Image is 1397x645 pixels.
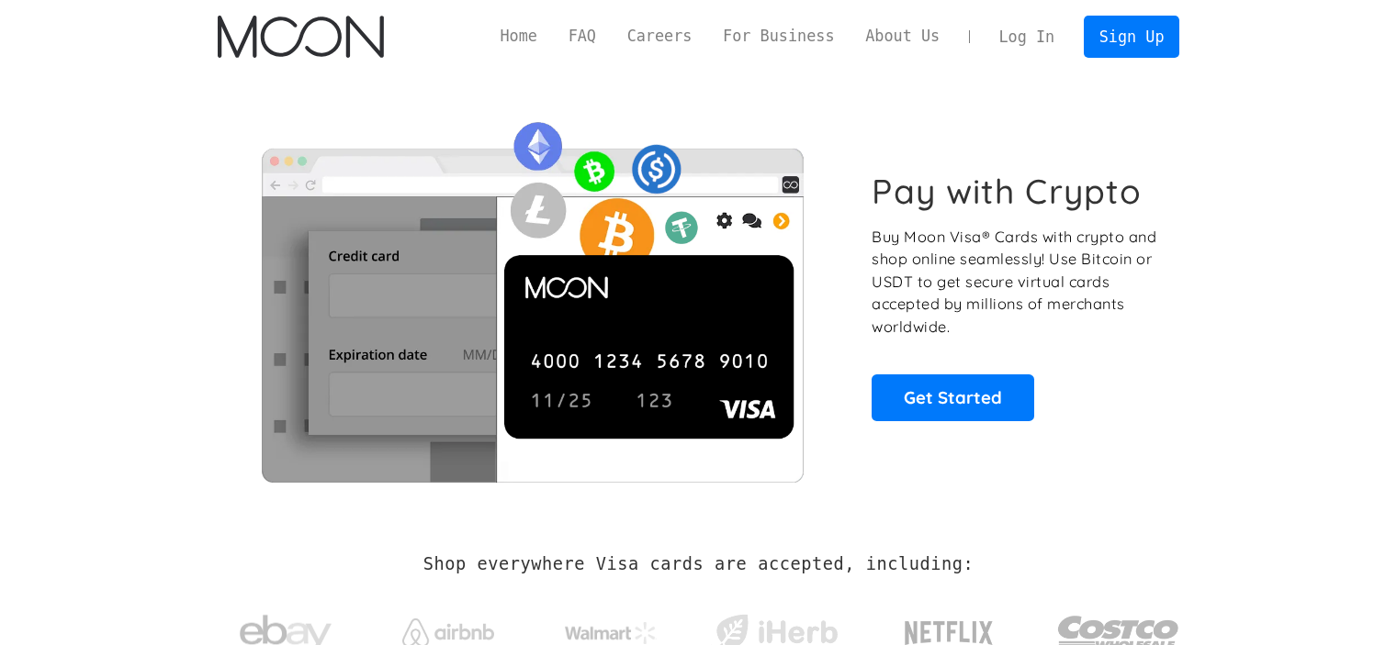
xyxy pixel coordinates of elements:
a: Log In [984,17,1070,57]
img: Moon Cards let you spend your crypto anywhere Visa is accepted. [218,109,847,482]
a: home [218,16,384,58]
h1: Pay with Crypto [872,171,1142,212]
a: For Business [707,25,850,48]
a: Home [485,25,553,48]
img: Walmart [565,622,657,644]
a: About Us [850,25,955,48]
a: Careers [612,25,707,48]
p: Buy Moon Visa® Cards with crypto and shop online seamlessly! Use Bitcoin or USDT to get secure vi... [872,226,1159,339]
a: FAQ [553,25,612,48]
a: Sign Up [1084,16,1179,57]
img: Moon Logo [218,16,384,58]
a: Get Started [872,374,1034,420]
h2: Shop everywhere Visa cards are accepted, including: [423,554,974,574]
